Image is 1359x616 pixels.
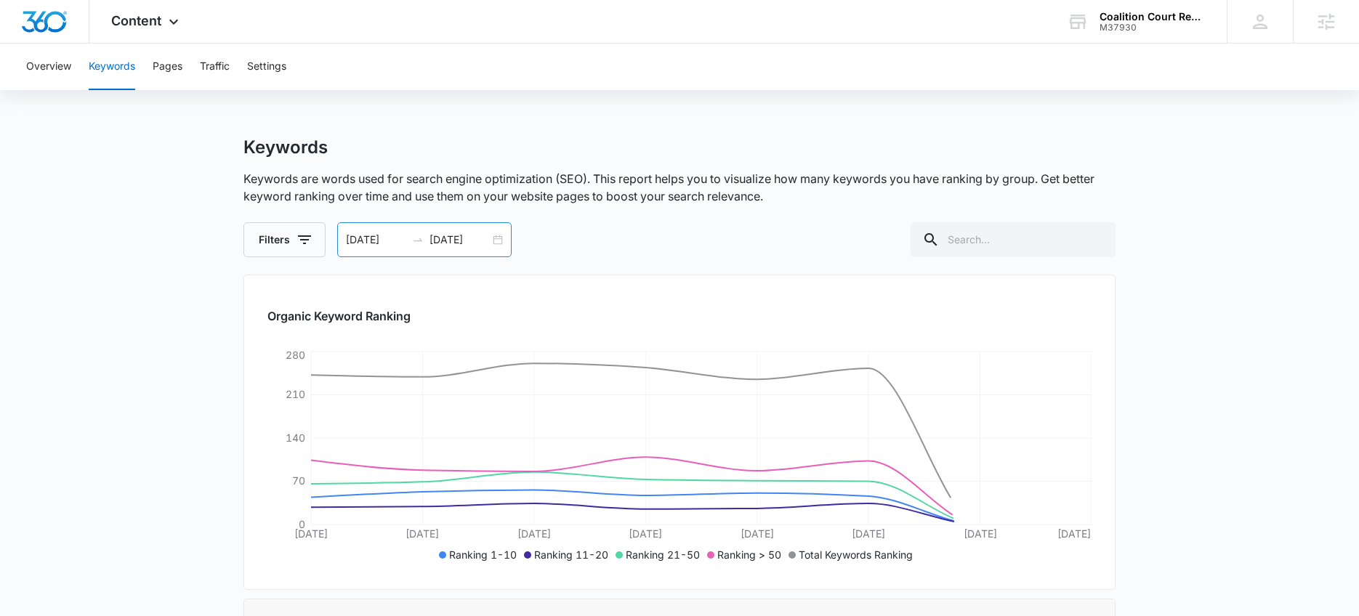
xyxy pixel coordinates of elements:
tspan: 140 [286,431,305,444]
tspan: [DATE] [964,527,997,540]
button: Filters [243,222,326,257]
tspan: 280 [286,349,305,361]
span: Ranking 11-20 [534,548,608,561]
tspan: [DATE] [294,527,328,540]
span: Ranking > 50 [717,548,781,561]
tspan: 0 [299,518,305,530]
tspan: [DATE] [852,527,885,540]
input: End date [430,232,490,248]
span: swap-right [412,234,424,246]
tspan: [DATE] [1057,527,1091,540]
tspan: [DATE] [406,527,439,540]
button: Traffic [200,44,230,90]
div: account name [1100,11,1206,23]
span: Content [111,13,161,28]
tspan: [DATE] [517,527,551,540]
p: Keywords are words used for search engine optimization (SEO). This report helps you to visualize ... [243,170,1116,205]
tspan: [DATE] [629,527,662,540]
h1: Keywords [243,137,328,158]
button: Settings [247,44,286,90]
tspan: 210 [286,388,305,400]
div: account id [1100,23,1206,33]
input: Start date [346,232,406,248]
button: Pages [153,44,182,90]
button: Overview [26,44,71,90]
button: Keywords [89,44,135,90]
tspan: [DATE] [741,527,774,540]
tspan: 70 [292,474,305,487]
span: to [412,234,424,246]
h2: Organic Keyword Ranking [267,307,1092,325]
span: Total Keywords Ranking [799,548,913,561]
span: Ranking 1-10 [449,548,517,561]
input: Search... [911,222,1116,257]
span: Ranking 21-50 [626,548,700,561]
